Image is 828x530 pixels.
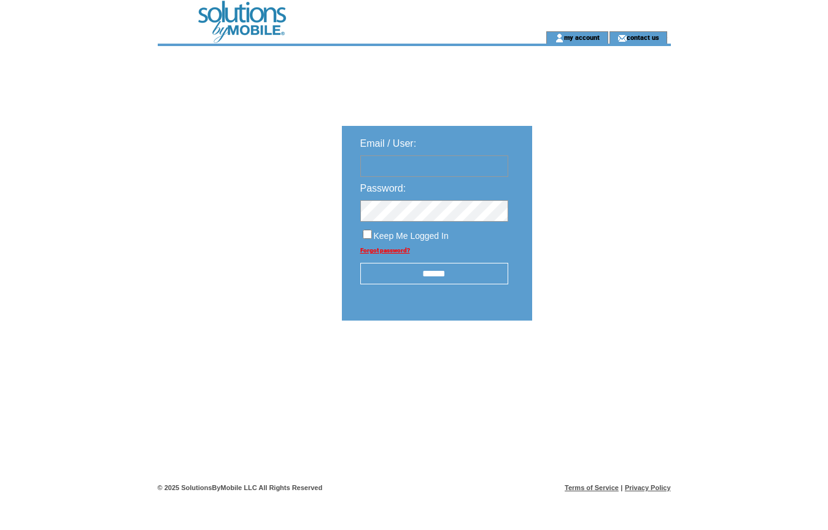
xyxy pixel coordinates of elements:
[621,484,622,491] span: |
[568,351,629,367] img: transparent.png
[564,33,600,41] a: my account
[374,231,449,241] span: Keep Me Logged In
[158,484,323,491] span: © 2025 SolutionsByMobile LLC All Rights Reserved
[360,183,406,193] span: Password:
[625,484,671,491] a: Privacy Policy
[617,33,627,43] img: contact_us_icon.gif
[565,484,619,491] a: Terms of Service
[360,138,417,149] span: Email / User:
[627,33,659,41] a: contact us
[555,33,564,43] img: account_icon.gif
[360,247,410,254] a: Forgot password?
